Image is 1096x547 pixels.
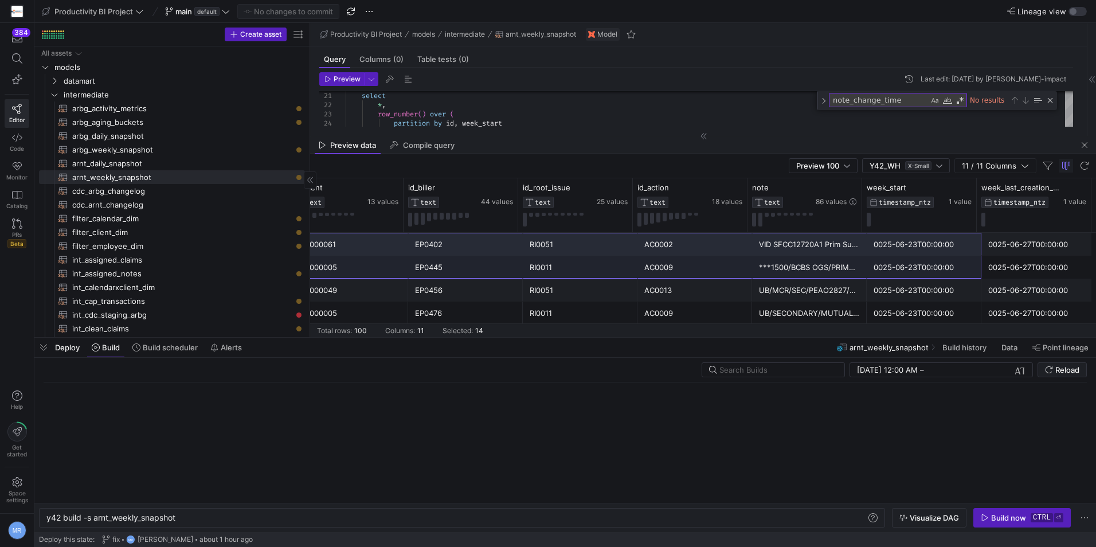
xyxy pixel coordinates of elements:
span: Visualize DAG [910,513,959,522]
span: Space settings [6,490,28,503]
span: week_start [462,119,502,128]
a: int_clean_claims​​​​​​​​​​ [39,322,305,335]
div: Press SPACE to select this row. [39,253,305,267]
span: Create asset [240,30,281,38]
span: arnt_weekly_snapshot​​​​​​​​​​ [72,171,292,184]
span: id_biller [408,183,435,192]
div: AC0009 [644,256,745,279]
div: MR [8,521,26,540]
div: Press SPACE to select this row. [39,74,305,88]
div: RI0011 [530,256,631,279]
span: [PERSON_NAME] [138,536,193,544]
button: models [409,28,438,41]
div: All assets [41,49,72,57]
div: Press SPACE to select this row. [39,239,305,253]
div: EP0402 [415,233,516,256]
span: Deploy this state: [39,536,95,544]
span: ( [450,110,454,119]
span: Productivity BI Project [54,7,133,16]
a: Spacesettings [5,472,29,509]
div: Press SPACE to select this row. [39,170,305,184]
a: int_assigned_claims​​​​​​​​​​ [39,253,305,267]
img: https://storage.googleapis.com/y42-prod-data-exchange/images/6On40cC7BTNLwgzZ6Z6KvpMAPxzV1NWE9CLY... [11,6,23,17]
div: 0025-06-23T00:00:00 [874,302,974,325]
span: models [54,61,303,74]
span: Reload [1055,365,1079,374]
span: main [175,7,192,16]
span: Model [597,30,617,38]
div: EP0445 [415,256,516,279]
div: 11 [417,327,424,335]
div: UB/MCR/SEC/PEAO2827/01242024-The claim has already been added to the tracker. We are still waitin... [759,279,860,302]
div: AC0009 [644,302,745,325]
a: https://storage.googleapis.com/y42-prod-data-exchange/images/6On40cC7BTNLwgzZ6Z6KvpMAPxzV1NWE9CLY... [5,2,29,21]
span: Help [10,403,24,410]
div: Press SPACE to select this row. [39,60,305,74]
a: Code [5,128,29,157]
span: , [454,119,458,128]
a: arbg_weekly_snapshot​​​​​​​​​​ [39,143,305,157]
div: UB/SECONDARY/MUTUALOFOMAHA/91783470 CLAIM PROCESSED AND PAID RJOHNSON [DATE] [759,302,860,325]
span: over [430,110,446,119]
div: 22 [319,100,332,110]
div: Press SPACE to select this row. [39,198,305,212]
div: Selected: [443,327,473,335]
span: Deploy [55,343,80,352]
input: Search Builds [719,365,835,374]
div: Press SPACE to select this row. [39,46,305,60]
div: RI0051 [530,279,631,302]
button: Data [996,338,1025,357]
button: Getstarted [5,417,29,462]
div: Press SPACE to select this row. [39,267,305,280]
div: 24 [319,119,332,128]
div: CL000005 [300,256,401,279]
span: intermediate [64,88,303,101]
a: arbg_daily_snapshot​​​​​​​​​​ [39,129,305,143]
span: cdc_arbg_changelog​​​​​​​​​​ [72,185,292,198]
a: int_cdc_staging_arbg​​​​​​​​​​ [39,308,305,322]
div: 0025-06-27T00:00:00 [988,233,1089,256]
span: id [446,119,454,128]
div: 0025-06-27T00:00:00 [988,279,1089,302]
div: Press SPACE to select this row. [39,129,305,143]
a: cdc_arnt_changelog​​​​​​​​​​ [39,198,305,212]
span: Productivity BI Project [330,30,402,38]
a: PRsBeta [5,214,29,253]
div: VID SFCC12720A1 Prim Sup medicaid. As per [PERSON_NAME], payer active. 101 calendar days passed t... [759,233,860,256]
span: X-Small [905,161,931,170]
div: 0025-06-23T00:00:00 [874,233,974,256]
span: 1 value [949,198,972,206]
span: Editor [9,116,25,123]
span: int_assigned_claims​​​​​​​​​​ [72,253,292,267]
span: 13 values [367,198,398,206]
span: int_assigned_notes​​​​​​​​​​ [72,267,292,280]
div: No results [969,93,1008,107]
a: filter_client_dim​​​​​​​​​​ [39,225,305,239]
span: , [382,100,386,110]
button: intermediate [442,28,488,41]
div: CL000061 [300,233,401,256]
span: Query [324,56,346,63]
span: Y42_WH [870,161,901,170]
span: arbg_weekly_snapshot​​​​​​​​​​ [72,143,292,157]
div: 0025-06-23T00:00:00 [874,279,974,302]
span: filter_calendar_dim​​​​​​​​​​ [72,212,292,225]
div: Press SPACE to select this row. [39,88,305,101]
span: partition [394,119,430,128]
span: Table tests [417,56,469,63]
span: 18 values [712,198,742,206]
a: arbg_activity_metrics​​​​​​​​​​ [39,101,305,115]
div: Match Case (Alt+C) [929,95,941,106]
div: Press SPACE to select this row. [39,143,305,157]
span: Build scheduler [143,343,198,352]
span: datamart [64,75,303,88]
span: select [362,91,386,100]
div: ***1500/BCBS OGS/PRIMARY/91842938 PRIM INS already paid. ICN: 251337460000. Check Date: [DATE]. E... [759,256,860,279]
span: intermediate [445,30,485,38]
a: arbg_aging_buckets​​​​​​​​​​ [39,115,305,129]
button: Create asset [225,28,287,41]
div: 21 [319,91,332,100]
span: Build history [942,343,987,352]
button: Build nowctrl⏎ [973,508,1071,528]
span: Point lineage [1043,343,1089,352]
